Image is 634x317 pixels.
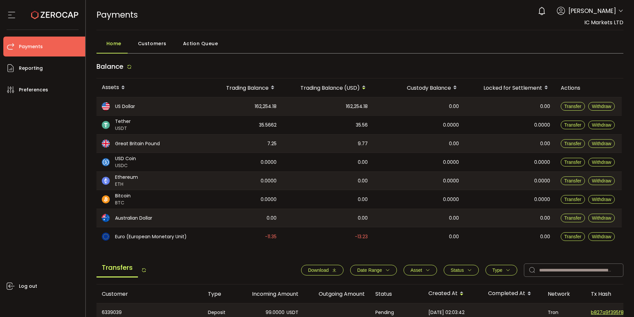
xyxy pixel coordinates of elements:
span: Transfer [564,234,582,239]
div: Trading Balance [199,82,282,93]
span: -11.35 [265,233,277,241]
span: Balance [96,62,123,71]
button: Date Range [350,265,397,275]
span: Australian Dollar [115,215,152,222]
button: Withdraw [588,176,615,185]
span: Tether [115,118,131,125]
button: Withdraw [588,158,615,166]
span: 162,254.18 [346,103,368,110]
span: 0.0000 [443,177,459,185]
button: Withdraw [588,121,615,129]
span: 0.00 [540,214,550,222]
span: Pending [375,309,394,316]
button: Transfer [561,139,585,148]
div: Outgoing Amount [304,290,370,298]
span: Withdraw [592,215,611,221]
span: [DATE] 02:03:42 [428,309,465,316]
span: Great Britain Pound [115,140,160,147]
span: Withdraw [592,159,611,165]
span: 35.56 [356,121,368,129]
span: Preferences [19,85,48,95]
button: Withdraw [588,139,615,148]
div: Custody Balance [373,82,464,93]
span: IC Markets LTD [584,19,623,26]
span: Euro (European Monetary Unit) [115,233,187,240]
div: Trading Balance (USD) [282,82,373,93]
img: usdc_portfolio.svg [102,158,110,166]
button: Status [444,265,479,275]
span: Withdraw [592,234,611,239]
img: btc_portfolio.svg [102,195,110,203]
button: Transfer [561,102,585,111]
span: Customers [138,37,166,50]
span: 162,254.18 [255,103,277,110]
span: -13.23 [355,233,368,241]
span: 0.00 [449,214,459,222]
img: eur_portfolio.svg [102,233,110,241]
button: Withdraw [588,232,615,241]
span: Transfer [564,197,582,202]
button: Transfer [561,214,585,222]
button: Asset [404,265,437,275]
button: Transfer [561,176,585,185]
span: Transfer [564,104,582,109]
div: Locked for Settlement [464,82,555,93]
iframe: Chat Widget [601,285,634,317]
span: Withdraw [592,178,611,183]
span: [PERSON_NAME] [568,6,616,15]
button: Transfer [561,195,585,204]
div: Status [370,290,423,298]
span: 0.0000 [443,158,459,166]
div: Completed At [483,288,542,299]
span: USDC [115,162,136,169]
span: 0.0000 [534,177,550,185]
span: Reporting [19,63,43,73]
button: Transfer [561,121,585,129]
div: Type [203,290,237,298]
span: US Dollar [115,103,135,110]
span: Withdraw [592,104,611,109]
span: 0.00 [267,214,277,222]
span: 35.5662 [259,121,277,129]
div: Created At [423,288,483,299]
span: Date Range [357,267,382,273]
button: Type [485,265,517,275]
span: Payments [96,9,138,21]
div: Customer [96,290,203,298]
span: Transfer [564,141,582,146]
span: USD Coin [115,155,136,162]
span: 0.00 [449,233,459,241]
div: Incoming Amount [237,290,304,298]
img: eth_portfolio.svg [102,177,110,185]
span: Ethereum [115,174,138,181]
span: 7.25 [267,140,277,148]
span: Transfer [564,215,582,221]
span: 0.0000 [443,121,459,129]
button: Download [301,265,344,275]
span: Type [492,267,502,273]
img: gbp_portfolio.svg [102,140,110,148]
span: Transfer [564,159,582,165]
span: 0.0000 [534,158,550,166]
span: Withdraw [592,141,611,146]
button: Transfer [561,232,585,241]
span: 0.0000 [261,158,277,166]
button: Withdraw [588,102,615,111]
div: Actions [555,84,622,92]
span: Withdraw [592,122,611,128]
span: 0.00 [358,177,368,185]
span: 0.0000 [261,196,277,203]
span: 0.00 [358,214,368,222]
span: 9.77 [358,140,368,148]
img: usd_portfolio.svg [102,102,110,110]
span: 0.00 [540,140,550,148]
span: 0.00 [358,158,368,166]
button: Transfer [561,158,585,166]
span: 0.00 [540,233,550,241]
span: Download [308,267,329,273]
span: USDT [115,125,131,132]
div: Assets [96,82,199,93]
span: 99.0000 [266,309,285,316]
span: 0.0000 [261,177,277,185]
span: 0.0000 [534,121,550,129]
